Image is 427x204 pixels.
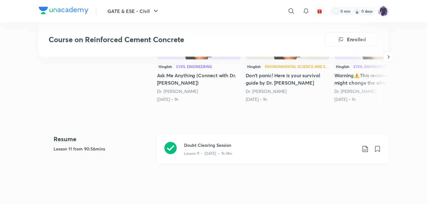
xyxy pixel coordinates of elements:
div: Civil Engineering [176,65,212,68]
div: Hinglish [334,63,351,70]
div: 13th Apr • 1h [334,96,418,102]
h3: Course on Reinforced Cement Concrete [49,35,290,44]
a: Don't panic! Here is your survival guide by Dr. Jaspal Singh [246,11,329,102]
a: Company Logo [39,7,88,16]
div: Hinglish [246,63,262,70]
h3: Doubt Clearing Session [184,142,357,148]
button: Enrolled [324,32,379,47]
div: Hinglish [157,63,174,70]
div: Dr. Jaspal Singh [157,88,241,94]
a: Dr. [PERSON_NAME] [334,88,375,94]
button: avatar [315,6,324,16]
div: Dr. Jaspal Singh [334,88,418,94]
div: Dr. Jaspal Singh [246,88,329,94]
img: Tejasvi Upadhyay [378,6,389,16]
a: Warning⚠️This revision method might change the whole game🎯 [334,11,418,102]
img: avatar [317,8,322,14]
img: Company Logo [39,7,88,14]
h5: Ask Me Anything (Connect with Dr. [PERSON_NAME]) [157,72,241,86]
a: Dr. [PERSON_NAME] [157,88,198,94]
a: 833HinglishEnvironmental Science and EngineeringDon't panic! Here is your survival guide by Dr. [... [246,11,329,102]
h4: Resume [54,134,152,144]
a: Dr. [PERSON_NAME] [246,88,287,94]
div: Environmental Science and Engineering [265,65,329,68]
div: 12th Apr • 1h [246,96,329,102]
button: GATE & ESE - Civil [104,5,163,17]
a: 970HinglishCivil EngineeringAsk Me Anything (Connect with Dr. [PERSON_NAME])Dr. [PERSON_NAME][DAT... [157,11,241,102]
h5: Warning⚠️This revision method might change the whole game🎯 [334,72,418,86]
div: 11th Apr • 1h [157,96,241,102]
h5: Don't panic! Here is your survival guide by Dr. [PERSON_NAME] [246,72,329,86]
p: Lesson 11 • [DATE] • 1h 31m [184,151,232,156]
a: Doubt Clearing SessionLesson 11 • [DATE] • 1h 31m [157,134,389,171]
h5: Lesson 11 from 90:56mins [54,146,152,152]
img: streak [354,8,360,14]
a: 6.2KHinglishCivil EngineeringWarning⚠️This revision method might change the whole game🎯Dr. [PERSO... [334,11,418,102]
a: Ask Me Anything (Connect with Dr. Jaspal Singh) [157,11,241,102]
